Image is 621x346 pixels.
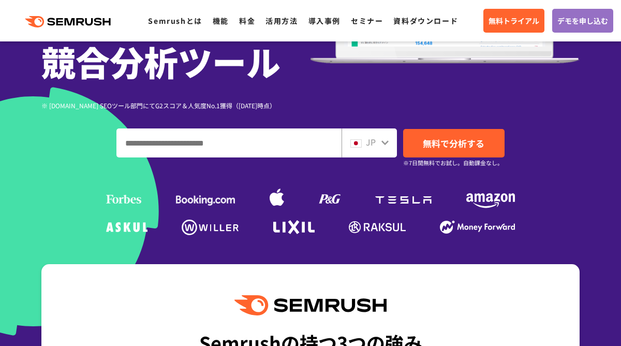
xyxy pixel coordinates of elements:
[148,16,202,26] a: Semrushとは
[117,129,341,157] input: ドメイン、キーワードまたはURLを入力してください
[213,16,229,26] a: 機能
[403,129,505,157] a: 無料で分析する
[403,158,503,168] small: ※7日間無料でお試し。自動課金なし。
[483,9,544,33] a: 無料トライアル
[265,16,298,26] a: 活用方法
[552,9,613,33] a: デモを申し込む
[366,136,376,148] span: JP
[41,100,310,110] div: ※ [DOMAIN_NAME] SEOツール部門にてG2スコア＆人気度No.1獲得（[DATE]時点）
[239,16,255,26] a: 料金
[351,16,383,26] a: セミナー
[393,16,458,26] a: 資料ダウンロード
[423,137,484,150] span: 無料で分析する
[308,16,341,26] a: 導入事例
[234,295,387,315] img: Semrush
[489,15,539,26] span: 無料トライアル
[557,15,608,26] span: デモを申し込む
